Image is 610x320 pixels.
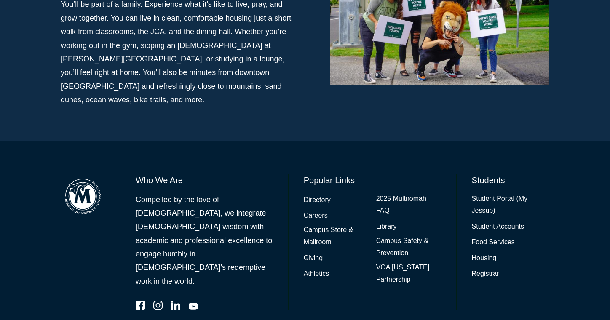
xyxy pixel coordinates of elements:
[304,210,328,222] a: Careers
[61,174,105,219] img: Multnomah Campus of Jessup University logo
[304,224,369,248] a: Campus Store & Mailroom
[472,236,515,248] a: Food Services
[472,193,549,217] a: Student Portal (My Jessup)
[136,301,145,310] a: Facebook
[376,193,441,217] a: 2025 Multnomah FAQ
[136,174,273,186] h6: Who We Are
[472,268,499,280] a: Registrar
[171,301,180,310] a: LinkedIn
[376,235,441,259] a: Campus Safety & Prevention
[153,301,163,310] a: Instagram
[304,268,329,280] a: Athletics
[304,174,441,186] h6: Popular Links
[189,301,198,310] a: YouTube
[304,194,331,206] a: Directory
[472,174,549,186] h6: Students
[472,252,497,264] a: Housing
[136,193,273,288] p: Compelled by the love of [DEMOGRAPHIC_DATA], we integrate [DEMOGRAPHIC_DATA] wisdom with academic...
[376,221,397,233] a: Library
[376,261,441,286] a: VOA [US_STATE] Partnership
[472,221,524,233] a: Student Accounts
[304,252,323,264] a: Giving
